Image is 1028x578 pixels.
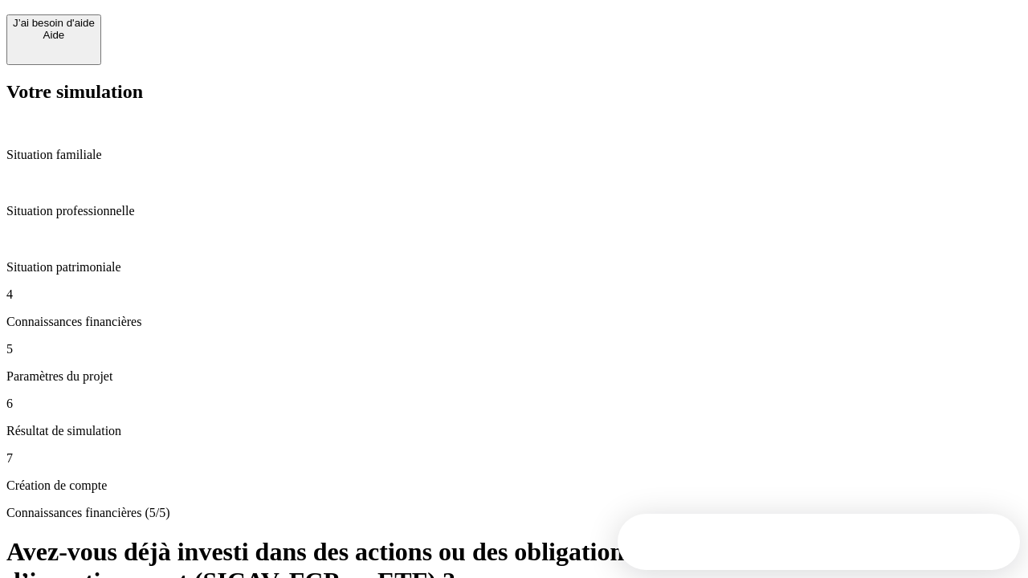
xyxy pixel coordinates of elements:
[6,315,1022,329] p: Connaissances financières
[6,424,1022,438] p: Résultat de simulation
[6,287,1022,302] p: 4
[13,29,95,41] div: Aide
[6,81,1022,103] h2: Votre simulation
[6,397,1022,411] p: 6
[6,260,1022,275] p: Situation patrimoniale
[6,451,1022,466] p: 7
[973,523,1012,562] iframe: Intercom live chat
[13,17,95,29] div: J’ai besoin d'aide
[6,478,1022,493] p: Création de compte
[6,506,1022,520] p: Connaissances financières (5/5)
[6,204,1022,218] p: Situation professionnelle
[6,14,101,65] button: J’ai besoin d'aideAide
[618,514,1020,570] iframe: Intercom live chat discovery launcher
[6,148,1022,162] p: Situation familiale
[6,369,1022,384] p: Paramètres du projet
[6,342,1022,356] p: 5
